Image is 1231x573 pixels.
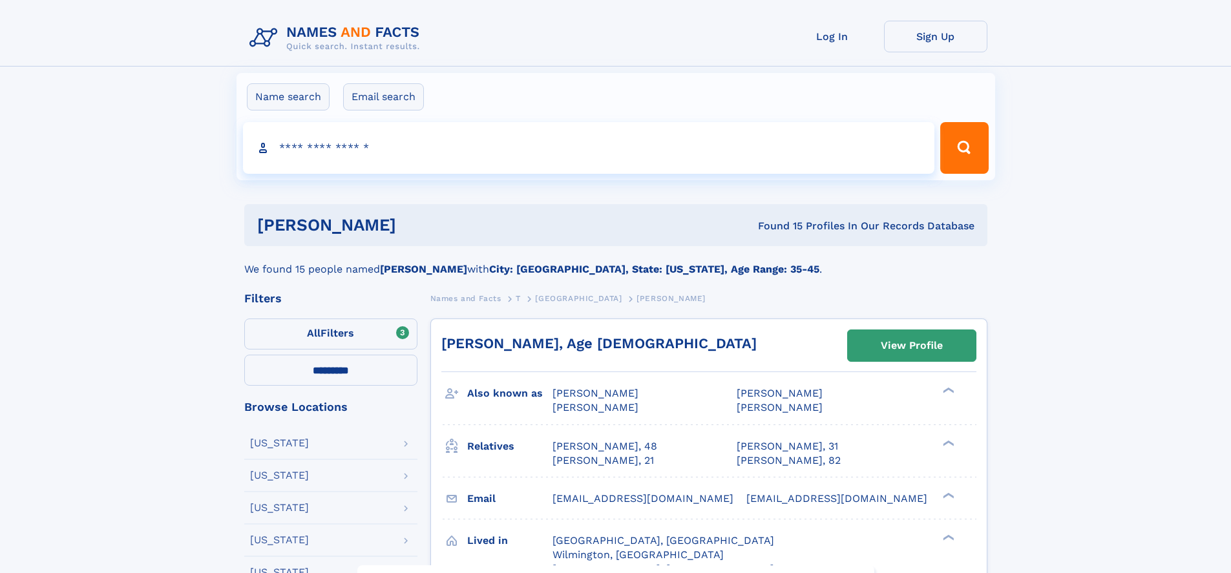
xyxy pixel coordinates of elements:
[467,530,552,552] h3: Lived in
[489,263,819,275] b: City: [GEOGRAPHIC_DATA], State: [US_STATE], Age Range: 35-45
[244,318,417,349] label: Filters
[940,439,955,447] div: ❯
[940,122,988,174] button: Search Button
[244,293,417,304] div: Filters
[552,492,733,505] span: [EMAIL_ADDRESS][DOMAIN_NAME]
[244,21,430,56] img: Logo Names and Facts
[343,83,424,110] label: Email search
[737,387,823,399] span: [PERSON_NAME]
[247,83,330,110] label: Name search
[467,435,552,457] h3: Relatives
[250,470,309,481] div: [US_STATE]
[552,439,657,453] a: [PERSON_NAME], 48
[535,294,622,303] span: [GEOGRAPHIC_DATA]
[516,290,521,306] a: T
[746,492,927,505] span: [EMAIL_ADDRESS][DOMAIN_NAME]
[737,401,823,413] span: [PERSON_NAME]
[250,438,309,448] div: [US_STATE]
[430,290,501,306] a: Names and Facts
[250,535,309,545] div: [US_STATE]
[552,548,724,561] span: Wilmington, [GEOGRAPHIC_DATA]
[737,453,841,468] a: [PERSON_NAME], 82
[637,294,706,303] span: [PERSON_NAME]
[848,330,976,361] a: View Profile
[940,533,955,541] div: ❯
[467,382,552,404] h3: Also known as
[380,263,467,275] b: [PERSON_NAME]
[516,294,521,303] span: T
[467,488,552,510] h3: Email
[535,290,622,306] a: [GEOGRAPHIC_DATA]
[244,246,987,277] div: We found 15 people named with .
[577,219,974,233] div: Found 15 Profiles In Our Records Database
[244,401,417,413] div: Browse Locations
[737,439,838,453] a: [PERSON_NAME], 31
[243,122,935,174] input: search input
[884,21,987,52] a: Sign Up
[552,387,638,399] span: [PERSON_NAME]
[257,217,577,233] h1: [PERSON_NAME]
[940,491,955,499] div: ❯
[552,534,774,547] span: [GEOGRAPHIC_DATA], [GEOGRAPHIC_DATA]
[250,503,309,513] div: [US_STATE]
[781,21,884,52] a: Log In
[307,327,321,339] span: All
[881,331,943,360] div: View Profile
[441,335,757,351] a: [PERSON_NAME], Age [DEMOGRAPHIC_DATA]
[552,401,638,413] span: [PERSON_NAME]
[552,453,654,468] a: [PERSON_NAME], 21
[940,386,955,395] div: ❯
